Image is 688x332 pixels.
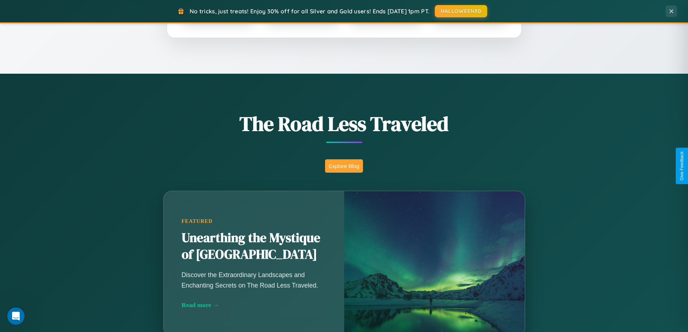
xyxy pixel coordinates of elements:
button: HALLOWEEN30 [435,5,487,17]
iframe: Intercom live chat [7,307,25,325]
div: Read more → [182,301,326,309]
span: No tricks, just treats! Enjoy 30% off for all Silver and Gold users! Ends [DATE] 1pm PT. [190,8,429,15]
h2: Unearthing the Mystique of [GEOGRAPHIC_DATA] [182,230,326,263]
p: Discover the Extraordinary Landscapes and Enchanting Secrets on The Road Less Traveled. [182,270,326,290]
div: Featured [182,218,326,224]
button: Explore Blog [325,159,363,173]
h1: The Road Less Traveled [127,110,561,138]
div: Give Feedback [679,151,684,181]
